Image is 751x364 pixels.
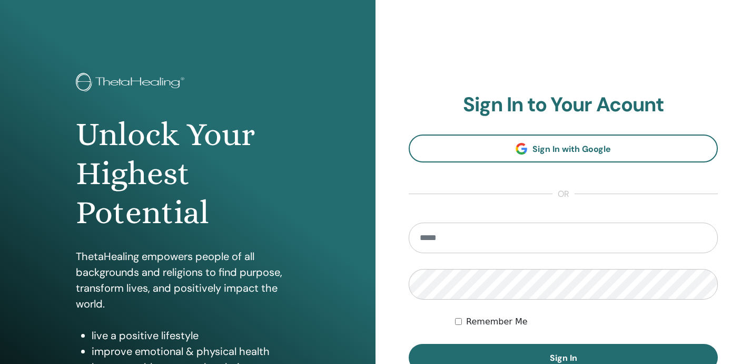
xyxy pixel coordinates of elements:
[92,328,300,343] li: live a positive lifestyle
[532,143,611,155] span: Sign In with Google
[409,93,718,117] h2: Sign In to Your Acount
[92,343,300,359] li: improve emotional & physical health
[409,135,718,162] a: Sign In with Google
[76,248,300,312] p: ThetaHealing empowers people of all backgrounds and religions to find purpose, transform lives, a...
[76,115,300,233] h1: Unlock Your Highest Potential
[550,352,577,363] span: Sign In
[552,188,575,200] span: or
[455,315,718,328] div: Keep me authenticated indefinitely or until I manually logout
[466,315,528,328] label: Remember Me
